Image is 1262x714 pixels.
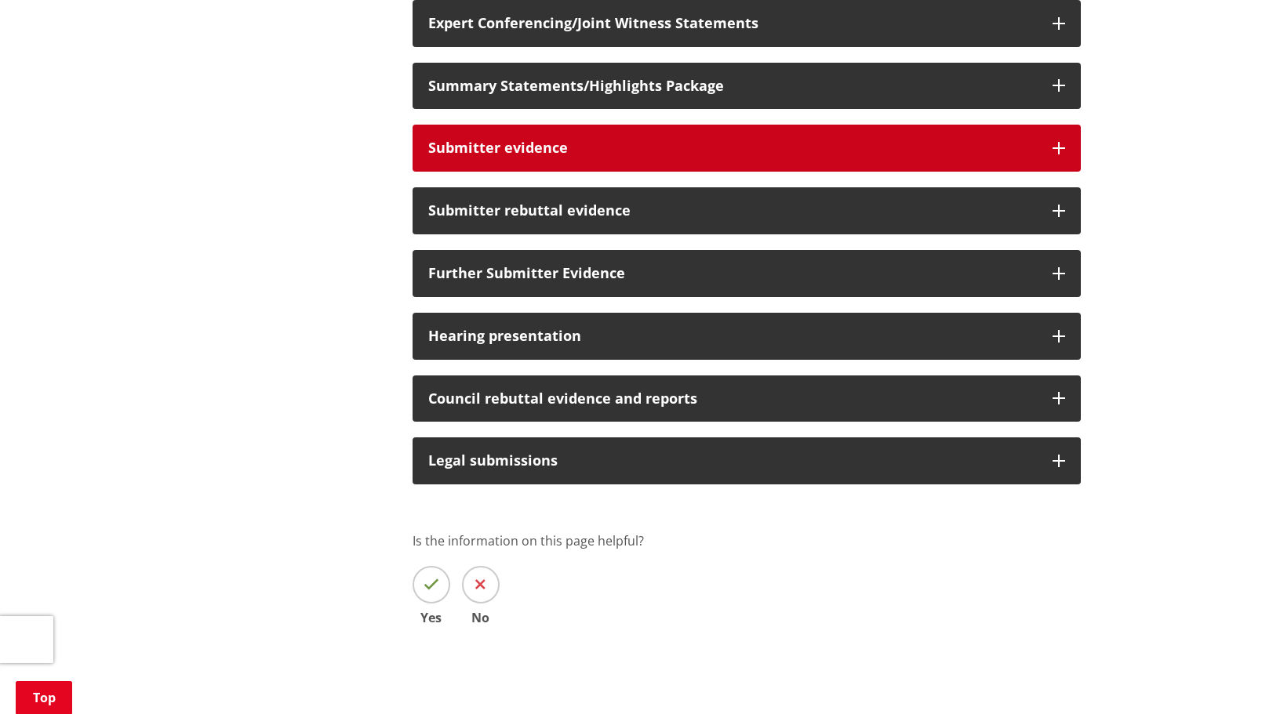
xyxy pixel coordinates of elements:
[428,391,1037,407] h3: Council rebuttal evidence and reports
[413,125,1081,172] button: Submitter evidence
[413,250,1081,297] button: Further Submitter Evidence
[428,16,1037,31] div: Expert Conferencing/Joint Witness Statements
[428,266,1037,281] h3: Further Submitter Evidence
[413,313,1081,360] button: Hearing presentation
[413,375,1081,422] button: Council rebuttal evidence and reports
[428,203,1037,219] h3: Submitter rebuttal evidence
[413,531,1081,550] p: Is the information on this page helpful?
[413,611,450,624] span: Yes
[428,140,1037,156] h3: Submitter evidence
[428,328,1037,344] h3: Hearing presentation
[16,681,72,714] a: Top
[428,78,1037,94] div: Summary Statements/Highlights Package
[413,187,1081,234] button: Submitter rebuttal evidence
[1190,648,1246,705] iframe: Messenger Launcher
[413,63,1081,110] button: Summary Statements/Highlights Package
[428,453,1037,469] h3: Legal submissions
[413,437,1081,484] button: Legal submissions
[462,611,500,624] span: No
